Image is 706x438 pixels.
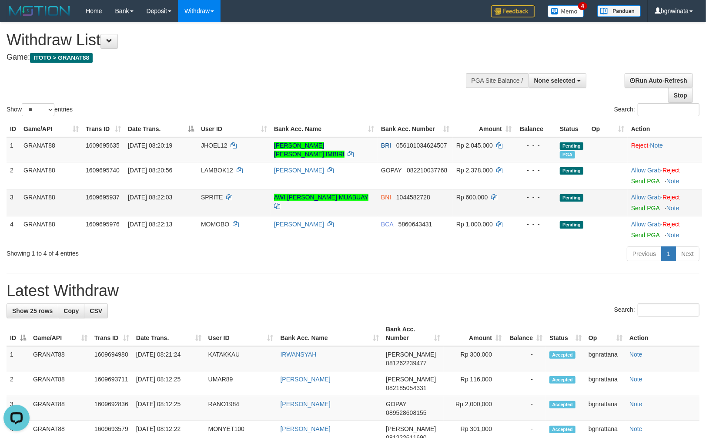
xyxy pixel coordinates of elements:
a: Allow Grab [631,221,661,228]
td: 2 [7,371,30,396]
img: panduan.png [597,5,641,17]
td: Rp 2,000,000 [444,396,505,421]
td: [DATE] 08:21:24 [133,346,205,371]
span: Marked by bgnzaza [560,151,575,158]
span: [DATE] 08:20:19 [128,142,172,149]
a: [PERSON_NAME] [274,167,324,174]
a: [PERSON_NAME] [274,221,324,228]
a: Note [666,232,679,239]
span: BCA [381,221,393,228]
td: GRANAT88 [20,162,82,189]
a: Note [629,425,642,432]
span: [DATE] 08:22:13 [128,221,172,228]
span: BRI [381,142,391,149]
a: Stop [668,88,693,103]
span: Copy 056101034624507 to clipboard [396,142,447,149]
th: Bank Acc. Number: activate to sort column ascending [382,321,444,346]
th: Balance: activate to sort column ascending [505,321,546,346]
span: Copy 082185054331 to clipboard [386,384,426,391]
a: Reject [663,221,680,228]
select: Showentries [22,103,54,116]
a: Previous [627,246,662,261]
td: · [628,137,702,162]
label: Show entries [7,103,73,116]
h1: Latest Withdraw [7,282,699,300]
a: AWI [PERSON_NAME] MUABUAY [274,194,368,201]
img: Feedback.jpg [491,5,535,17]
td: UMAR89 [205,371,277,396]
div: - - - [519,220,553,229]
h4: Game: [7,53,462,62]
a: Send PGA [631,232,659,239]
span: Copy 081262239477 to clipboard [386,360,426,367]
th: Game/API: activate to sort column ascending [30,321,91,346]
span: Pending [560,142,583,150]
a: Note [666,205,679,212]
td: RANO1984 [205,396,277,421]
a: Send PGA [631,178,659,185]
img: Button%20Memo.svg [548,5,584,17]
td: 4 [7,216,20,243]
input: Search: [638,303,699,317]
span: ITOTO > GRANAT88 [30,53,93,63]
span: Rp 2.378.000 [456,167,493,174]
span: 1609695635 [86,142,120,149]
span: BNI [381,194,391,201]
a: Next [676,246,699,261]
td: GRANAT88 [20,137,82,162]
td: 1609692836 [91,396,133,421]
span: Rp 1.000.000 [456,221,493,228]
th: Op: activate to sort column ascending [585,321,626,346]
a: [PERSON_NAME] [281,376,331,383]
a: Note [650,142,663,149]
span: 1609695976 [86,221,120,228]
span: LAMBOK12 [201,167,233,174]
td: 1 [7,137,20,162]
a: Note [629,376,642,383]
td: KATAKKAU [205,346,277,371]
a: Send PGA [631,205,659,212]
span: Pending [560,221,583,229]
a: Run Auto-Refresh [625,73,693,88]
td: 1 [7,346,30,371]
span: Pending [560,167,583,175]
span: Accepted [549,351,576,359]
th: ID [7,121,20,137]
span: Rp 600.000 [456,194,488,201]
a: Allow Grab [631,194,661,201]
span: Copy 5860643431 to clipboard [398,221,432,228]
td: bgnrattana [585,346,626,371]
th: Bank Acc. Name: activate to sort column ascending [277,321,383,346]
th: Trans ID: activate to sort column ascending [91,321,133,346]
span: Rp 2.045.000 [456,142,493,149]
td: 2 [7,162,20,189]
td: [DATE] 08:12:25 [133,396,205,421]
button: None selected [529,73,586,88]
td: - [505,346,546,371]
span: JHOEL12 [201,142,228,149]
th: Game/API: activate to sort column ascending [20,121,82,137]
span: [DATE] 08:22:03 [128,194,172,201]
td: GRANAT88 [20,216,82,243]
button: Open LiveChat chat widget [3,3,30,30]
div: - - - [519,193,553,202]
td: bgnrattana [585,396,626,421]
th: Status [556,121,588,137]
span: Copy 082210037768 to clipboard [407,167,447,174]
th: Bank Acc. Number: activate to sort column ascending [378,121,453,137]
td: 3 [7,396,30,421]
a: Allow Grab [631,167,661,174]
td: GRANAT88 [30,346,91,371]
th: User ID: activate to sort column ascending [205,321,277,346]
th: Date Trans.: activate to sort column descending [124,121,197,137]
td: Rp 300,000 [444,346,505,371]
td: GRANAT88 [30,371,91,396]
th: Balance [515,121,556,137]
span: [PERSON_NAME] [386,425,436,432]
a: Copy [58,303,84,318]
th: Amount: activate to sort column ascending [444,321,505,346]
label: Search: [614,303,699,317]
td: Rp 116,000 [444,371,505,396]
h1: Withdraw List [7,31,462,49]
a: Reject [663,194,680,201]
